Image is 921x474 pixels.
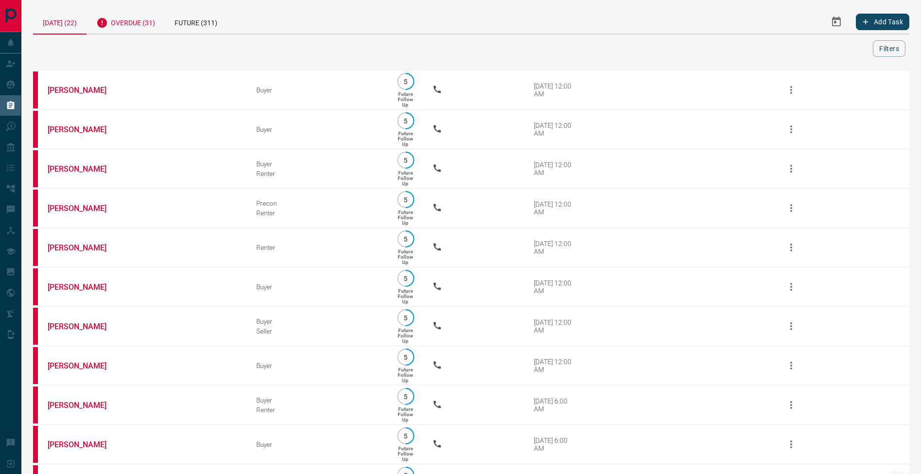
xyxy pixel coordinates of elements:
[256,209,379,217] div: Renter
[87,10,165,34] div: Overdue (31)
[534,358,575,373] div: [DATE] 12:00 AM
[48,440,121,449] a: [PERSON_NAME]
[256,396,379,404] div: Buyer
[256,125,379,133] div: Buyer
[48,401,121,410] a: [PERSON_NAME]
[534,200,575,216] div: [DATE] 12:00 AM
[256,406,379,414] div: Renter
[534,82,575,98] div: [DATE] 12:00 AM
[256,317,379,325] div: Buyer
[33,71,38,108] div: property.ca
[256,160,379,168] div: Buyer
[402,432,409,439] p: 5
[256,244,379,251] div: Renter
[48,243,121,252] a: [PERSON_NAME]
[165,10,227,34] div: Future (311)
[33,426,38,463] div: property.ca
[534,161,575,176] div: [DATE] 12:00 AM
[256,170,379,177] div: Renter
[48,164,121,174] a: [PERSON_NAME]
[398,91,413,107] p: Future Follow Up
[402,393,409,400] p: 5
[402,314,409,321] p: 5
[402,353,409,361] p: 5
[33,347,38,384] div: property.ca
[398,170,413,186] p: Future Follow Up
[256,327,379,335] div: Seller
[402,275,409,282] p: 5
[48,322,121,331] a: [PERSON_NAME]
[534,318,575,334] div: [DATE] 12:00 AM
[534,122,575,137] div: [DATE] 12:00 AM
[402,196,409,203] p: 5
[534,397,575,413] div: [DATE] 6:00 AM
[256,283,379,291] div: Buyer
[48,282,121,292] a: [PERSON_NAME]
[33,111,38,148] div: property.ca
[48,125,121,134] a: [PERSON_NAME]
[256,86,379,94] div: Buyer
[48,86,121,95] a: [PERSON_NAME]
[33,190,38,227] div: property.ca
[48,204,121,213] a: [PERSON_NAME]
[33,308,38,345] div: property.ca
[873,40,905,57] button: Filters
[398,131,413,147] p: Future Follow Up
[48,361,121,370] a: [PERSON_NAME]
[398,367,413,383] p: Future Follow Up
[398,446,413,462] p: Future Follow Up
[33,150,38,187] div: property.ca
[402,117,409,124] p: 5
[33,386,38,423] div: property.ca
[398,210,413,226] p: Future Follow Up
[534,437,575,452] div: [DATE] 6:00 AM
[398,249,413,265] p: Future Follow Up
[398,406,413,422] p: Future Follow Up
[256,440,379,448] div: Buyer
[256,199,379,207] div: Precon
[856,14,909,30] button: Add Task
[33,10,87,35] div: [DATE] (22)
[534,240,575,255] div: [DATE] 12:00 AM
[402,78,409,85] p: 5
[33,229,38,266] div: property.ca
[402,235,409,243] p: 5
[534,279,575,295] div: [DATE] 12:00 AM
[398,288,413,304] p: Future Follow Up
[256,362,379,369] div: Buyer
[825,10,848,34] button: Select Date Range
[33,268,38,305] div: property.ca
[398,328,413,344] p: Future Follow Up
[402,157,409,164] p: 5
